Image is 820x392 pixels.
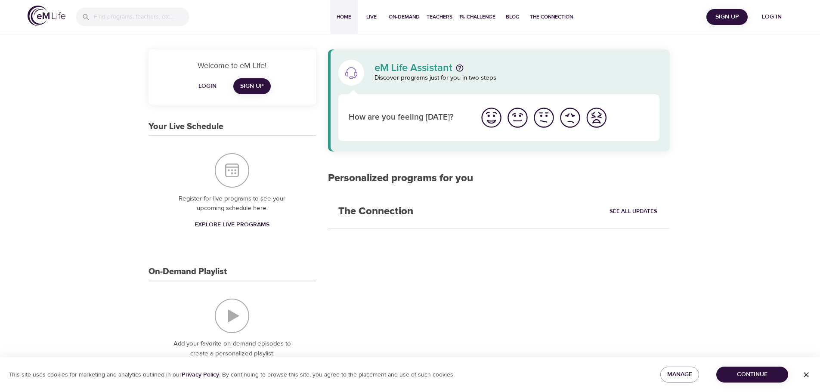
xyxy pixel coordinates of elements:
button: Login [194,78,221,94]
span: Home [334,12,354,22]
img: On-Demand Playlist [215,299,249,333]
h3: Your Live Schedule [149,122,223,132]
button: I'm feeling worst [583,105,610,131]
button: Continue [716,367,788,383]
h2: The Connection [328,195,424,228]
button: Manage [660,367,699,383]
span: 1% Challenge [459,12,495,22]
span: The Connection [530,12,573,22]
button: I'm feeling ok [531,105,557,131]
span: Manage [667,369,692,380]
a: Privacy Policy [182,371,219,379]
p: How are you feeling [DATE]? [349,111,468,124]
img: logo [28,6,65,26]
span: Blog [502,12,523,22]
p: Add your favorite on-demand episodes to create a personalized playlist. [166,339,299,358]
span: Continue [723,369,781,380]
img: great [480,106,503,130]
p: eM Life Assistant [374,63,452,73]
p: Welcome to eM Life! [159,60,306,71]
h3: On-Demand Playlist [149,267,227,277]
h2: Personalized programs for you [328,172,670,185]
button: Sign Up [706,9,748,25]
button: I'm feeling good [504,105,531,131]
a: Sign Up [233,78,271,94]
img: worst [585,106,608,130]
span: Log in [755,12,789,22]
p: Discover programs just for you in two steps [374,73,660,83]
span: Teachers [427,12,452,22]
button: Log in [751,9,792,25]
p: Register for live programs to see your upcoming schedule here. [166,194,299,213]
input: Find programs, teachers, etc... [94,8,189,26]
span: On-Demand [389,12,420,22]
span: Sign Up [240,81,264,92]
span: Explore Live Programs [195,219,269,230]
img: good [506,106,529,130]
a: Explore Live Programs [191,217,273,233]
span: Sign Up [710,12,744,22]
span: Live [361,12,382,22]
button: I'm feeling great [478,105,504,131]
img: bad [558,106,582,130]
button: I'm feeling bad [557,105,583,131]
img: Your Live Schedule [215,153,249,188]
a: See All Updates [607,205,659,218]
span: See All Updates [610,207,657,216]
span: Login [197,81,218,92]
img: eM Life Assistant [344,66,358,80]
img: ok [532,106,556,130]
